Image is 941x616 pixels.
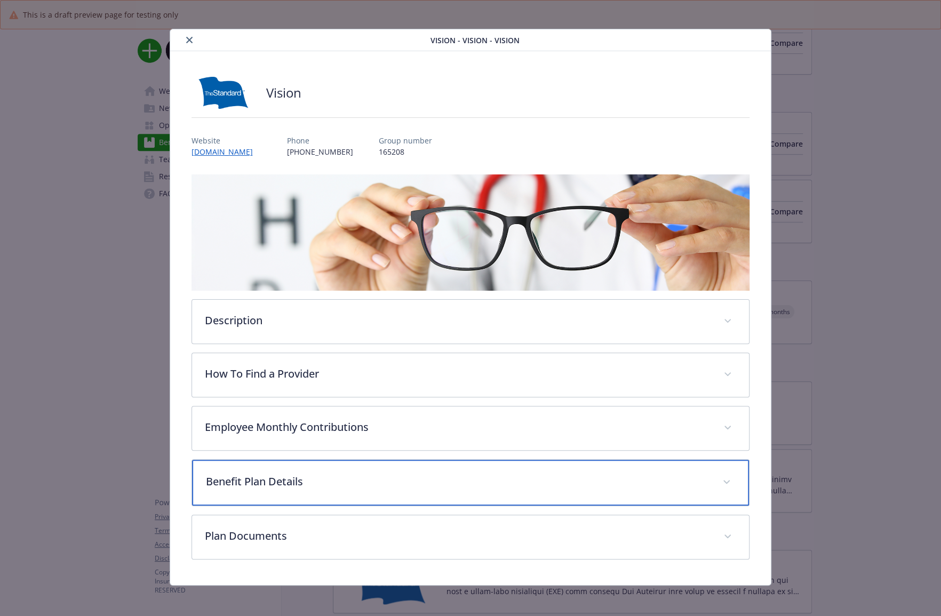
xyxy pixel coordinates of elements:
[205,419,711,435] p: Employee Monthly Contributions
[183,34,196,46] button: close
[192,406,749,450] div: Employee Monthly Contributions
[192,135,261,146] p: Website
[205,528,711,544] p: Plan Documents
[192,77,256,109] img: Standard Insurance Company
[192,353,749,397] div: How To Find a Provider
[192,460,749,506] div: Benefit Plan Details
[205,366,711,382] p: How To Find a Provider
[94,29,847,586] div: details for plan Vision - Vision - Vision
[205,313,711,329] p: Description
[192,147,261,157] a: [DOMAIN_NAME]
[192,174,750,291] img: banner
[379,135,432,146] p: Group number
[192,515,749,559] div: Plan Documents
[287,135,353,146] p: Phone
[287,146,353,157] p: [PHONE_NUMBER]
[206,474,710,490] p: Benefit Plan Details
[430,35,520,46] span: Vision - Vision - Vision
[192,300,749,343] div: Description
[266,84,301,102] h2: Vision
[379,146,432,157] p: 165208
